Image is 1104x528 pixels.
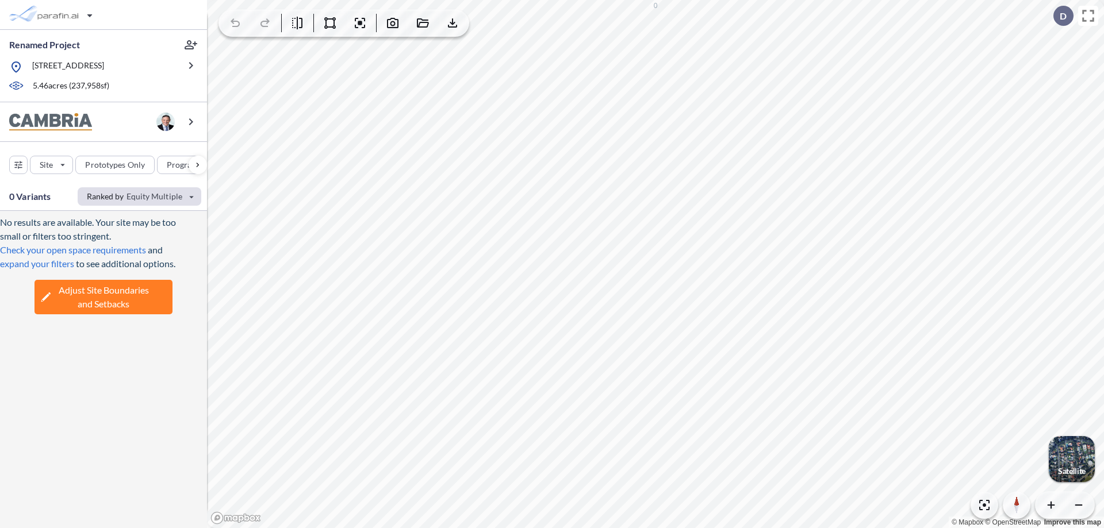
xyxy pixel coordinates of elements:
[75,156,155,174] button: Prototypes Only
[157,156,219,174] button: Program
[33,80,109,93] p: 5.46 acres ( 237,958 sf)
[1044,518,1101,526] a: Improve this map
[32,60,104,74] p: [STREET_ADDRESS]
[40,159,53,171] p: Site
[30,156,73,174] button: Site
[210,511,261,525] a: Mapbox homepage
[156,113,175,131] img: user logo
[167,159,199,171] p: Program
[1060,11,1067,21] p: D
[985,518,1041,526] a: OpenStreetMap
[85,159,145,171] p: Prototypes Only
[59,283,149,311] span: Adjust Site Boundaries and Setbacks
[1058,467,1086,476] p: Satellite
[9,38,80,51] p: Renamed Project
[952,518,983,526] a: Mapbox
[9,190,51,203] p: 0 Variants
[1049,436,1095,482] button: Switcher ImageSatellite
[9,113,92,131] img: BrandImage
[1049,436,1095,482] img: Switcher Image
[78,187,201,206] button: Ranked by Equity Multiple
[34,280,172,314] button: Adjust Site Boundariesand Setbacks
